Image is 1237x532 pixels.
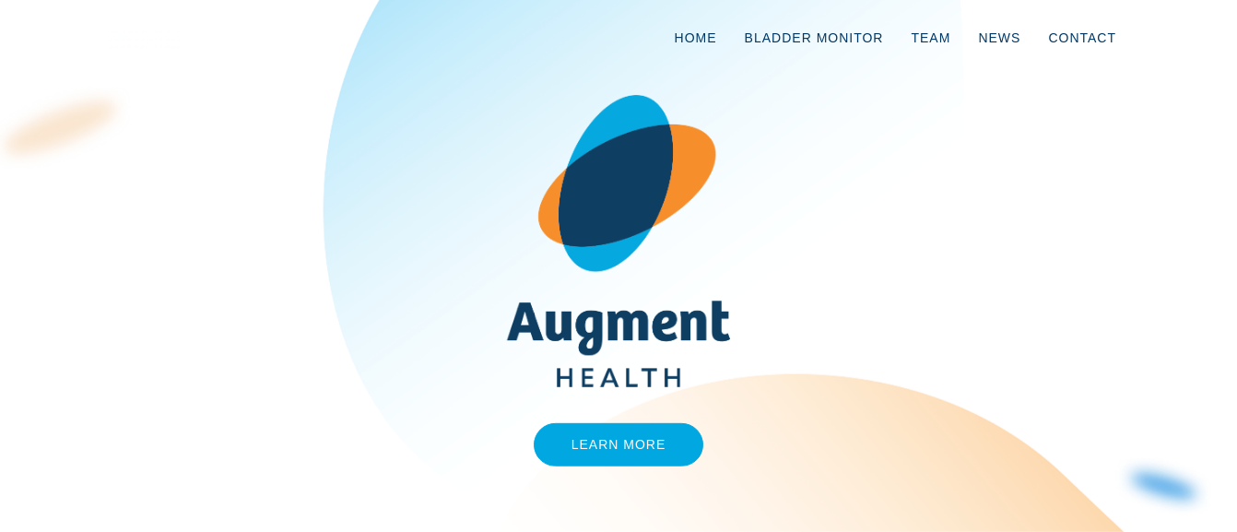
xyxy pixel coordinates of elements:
a: Bladder Monitor [731,7,898,68]
img: AugmentHealth_FullColor_Transparent.png [493,89,743,382]
a: Contact [1034,7,1130,68]
a: Learn More [534,423,704,467]
a: News [964,7,1034,68]
a: Home [661,7,731,68]
a: Team [897,7,964,68]
img: logo [107,30,181,49]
